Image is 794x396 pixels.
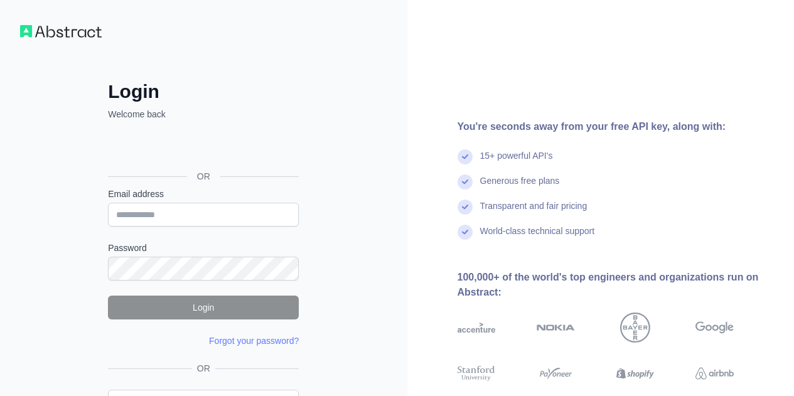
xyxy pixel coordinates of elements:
[458,200,473,215] img: check mark
[108,80,299,103] h2: Login
[108,188,299,200] label: Email address
[480,200,587,225] div: Transparent and fair pricing
[108,242,299,254] label: Password
[458,174,473,190] img: check mark
[209,336,299,346] a: Forgot your password?
[108,296,299,319] button: Login
[20,25,102,38] img: Workflow
[458,270,775,300] div: 100,000+ of the world's top engineers and organizations run on Abstract:
[108,108,299,120] p: Welcome back
[102,134,303,162] iframe: Sign in with Google Button
[458,313,496,343] img: accenture
[480,225,595,250] div: World-class technical support
[620,313,650,343] img: bayer
[458,225,473,240] img: check mark
[695,313,734,343] img: google
[616,364,655,383] img: shopify
[537,313,575,343] img: nokia
[480,149,553,174] div: 15+ powerful API's
[458,364,496,383] img: stanford university
[458,119,775,134] div: You're seconds away from your free API key, along with:
[480,174,560,200] div: Generous free plans
[537,364,575,383] img: payoneer
[695,364,734,383] img: airbnb
[458,149,473,164] img: check mark
[192,362,215,375] span: OR
[187,170,220,183] span: OR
